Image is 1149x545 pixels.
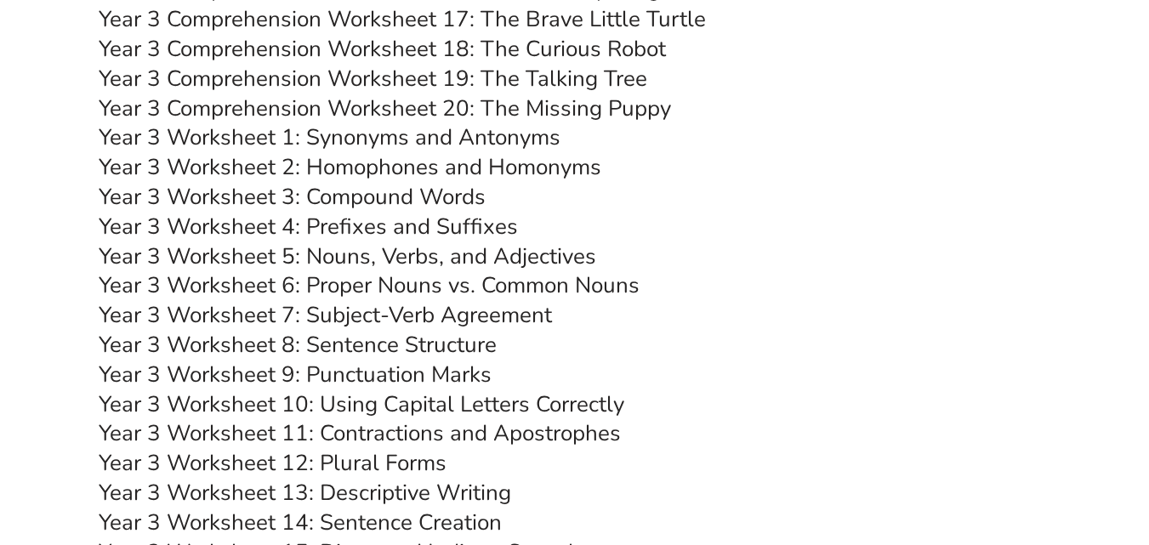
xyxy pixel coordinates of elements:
a: Year 3 Worksheet 12: Plural Forms [99,448,447,478]
a: Year 3 Worksheet 4: Prefixes and Suffixes [99,212,518,241]
a: Year 3 Worksheet 3: Compound Words [99,182,486,212]
a: Year 3 Worksheet 9: Punctuation Marks [99,360,492,389]
a: Year 3 Worksheet 7: Subject-Verb Agreement [99,300,552,330]
a: Year 3 Worksheet 5: Nouns, Verbs, and Adjectives [99,241,596,271]
a: Year 3 Worksheet 6: Proper Nouns vs. Common Nouns [99,270,640,300]
a: Year 3 Comprehension Worksheet 20: The Missing Puppy [99,94,671,123]
iframe: Chat Widget [866,353,1149,545]
a: Year 3 Comprehension Worksheet 18: The Curious Robot [99,34,666,64]
a: Year 3 Worksheet 8: Sentence Structure [99,330,497,360]
a: Year 3 Worksheet 2: Homophones and Homonyms [99,152,601,182]
a: Year 3 Worksheet 10: Using Capital Letters Correctly [99,389,624,419]
a: Year 3 Worksheet 14: Sentence Creation [99,508,502,537]
a: Year 3 Worksheet 11: Contractions and Apostrophes [99,418,621,448]
a: Year 3 Comprehension Worksheet 19: The Talking Tree [99,64,647,94]
a: Year 3 Comprehension Worksheet 17: The Brave Little Turtle [99,4,706,34]
a: Year 3 Worksheet 13: Descriptive Writing [99,478,511,508]
a: Year 3 Worksheet 1: Synonyms and Antonyms [99,122,560,152]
